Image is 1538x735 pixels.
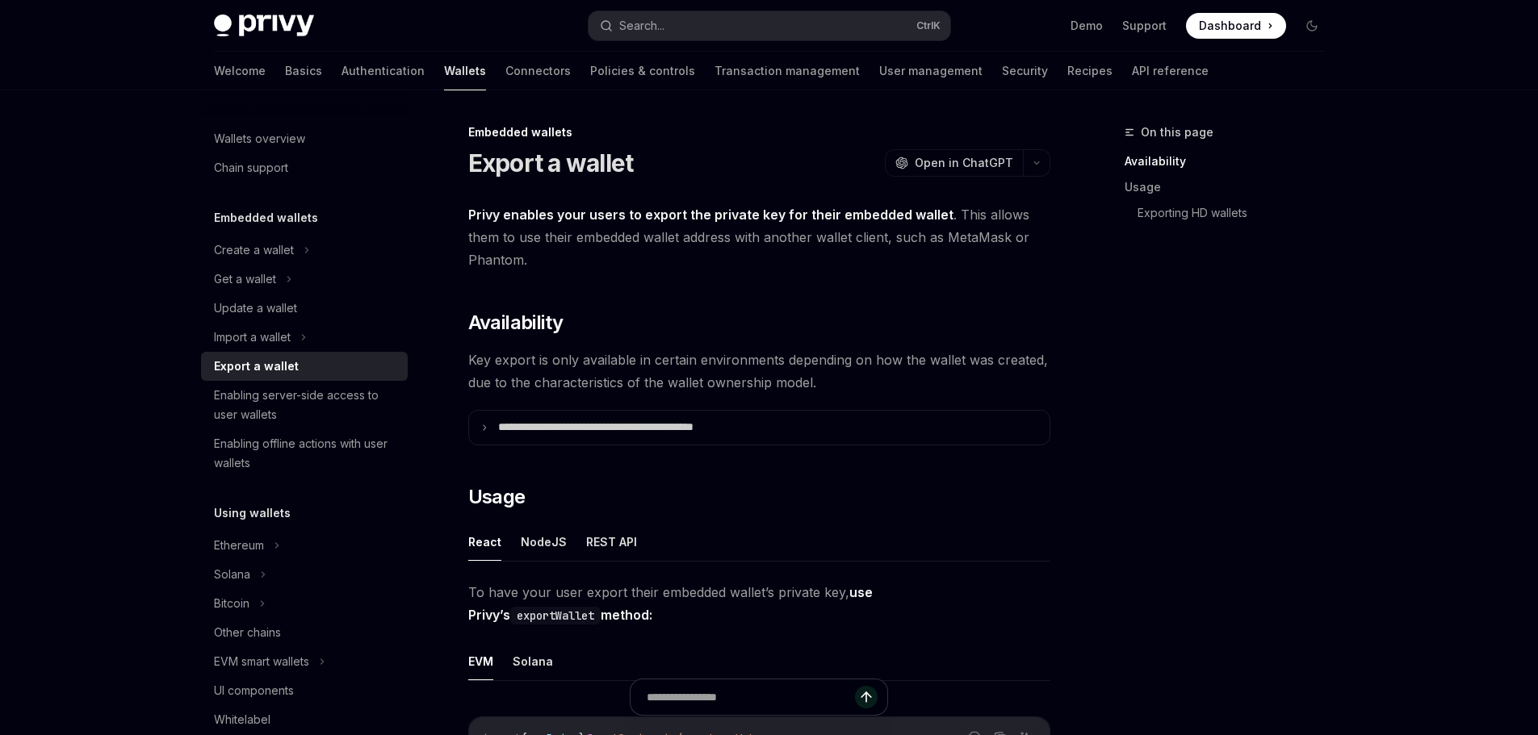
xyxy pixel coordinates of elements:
[589,11,950,40] button: Search...CtrlK
[214,434,398,473] div: Enabling offline actions with user wallets
[201,705,408,734] a: Whitelabel
[214,681,294,700] div: UI components
[468,349,1050,394] span: Key export is only available in certain environments depending on how the wallet was created, due...
[468,584,873,623] strong: use Privy’s method:
[915,155,1013,171] span: Open in ChatGPT
[214,328,291,347] div: Import a wallet
[201,560,408,589] button: Solana
[201,323,408,352] button: Import a wallet
[214,357,299,376] div: Export a wallet
[510,607,601,624] code: exportWallet
[521,523,567,561] button: NodeJS
[214,269,276,289] div: Get a wallet
[214,15,314,37] img: dark logo
[1002,52,1048,90] a: Security
[513,642,553,680] button: Solana
[201,531,408,560] button: Ethereum
[201,676,408,705] a: UI components
[885,149,1023,177] button: Open in ChatGPT
[214,158,288,177] div: Chain support
[468,581,1050,626] span: To have your user export their embedded wallet’s private key,
[214,299,297,318] div: Update a wallet
[619,16,664,35] div: Search...
[1132,52,1209,90] a: API reference
[214,594,249,613] div: Bitcoin
[1125,148,1338,174] a: Availability
[1125,200,1338,226] a: Exporting HD wallets
[715,52,860,90] a: Transaction management
[201,153,408,182] a: Chain support
[201,381,408,429] a: Enabling server-side access to user wallets
[214,129,305,148] div: Wallets overview
[1122,18,1167,34] a: Support
[214,652,309,671] div: EVM smart wallets
[468,310,564,336] span: Availability
[214,386,398,424] div: Enabling server-side access to user wallets
[1067,52,1113,90] a: Recipes
[1141,123,1213,142] span: On this page
[214,52,266,90] a: Welcome
[342,52,425,90] a: Authentication
[201,352,408,381] a: Export a wallet
[468,203,1050,271] span: . This allows them to use their embedded wallet address with another wallet client, such as MetaM...
[468,523,501,561] button: React
[468,207,953,223] strong: Privy enables your users to export the private key for their embedded wallet
[1186,13,1286,39] a: Dashboard
[879,52,983,90] a: User management
[214,536,264,555] div: Ethereum
[201,294,408,323] a: Update a wallet
[214,710,270,729] div: Whitelabel
[647,679,855,715] input: Ask a question...
[468,124,1050,140] div: Embedded wallets
[201,618,408,647] a: Other chains
[201,124,408,153] a: Wallets overview
[855,686,878,708] button: Send message
[201,236,408,265] button: Create a wallet
[214,240,294,260] div: Create a wallet
[586,523,637,561] button: REST API
[444,52,486,90] a: Wallets
[201,647,408,676] button: EVM smart wallets
[468,148,634,177] h1: Export a wallet
[214,503,291,523] h5: Using wallets
[214,565,250,584] div: Solana
[214,208,318,228] h5: Embedded wallets
[285,52,322,90] a: Basics
[916,19,941,32] span: Ctrl K
[468,642,493,680] button: EVM
[468,484,526,510] span: Usage
[1125,174,1338,200] a: Usage
[201,265,408,294] button: Get a wallet
[214,623,281,642] div: Other chains
[1071,18,1103,34] a: Demo
[1299,13,1325,39] button: Toggle dark mode
[590,52,695,90] a: Policies & controls
[201,589,408,618] button: Bitcoin
[505,52,571,90] a: Connectors
[1199,18,1261,34] span: Dashboard
[201,429,408,478] a: Enabling offline actions with user wallets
